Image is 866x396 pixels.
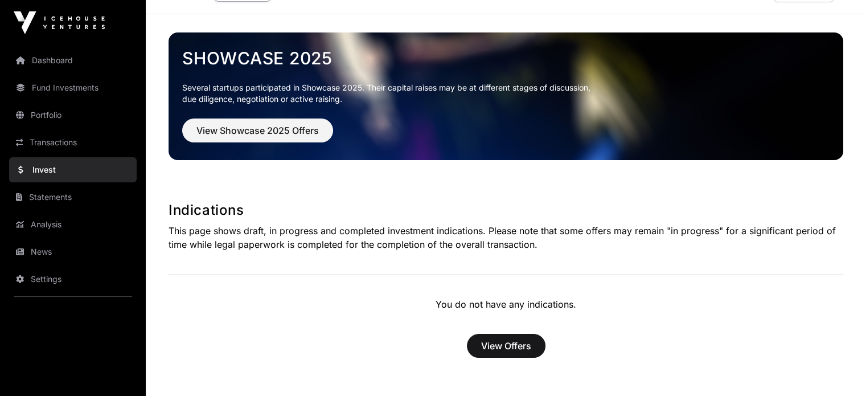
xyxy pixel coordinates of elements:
[9,212,137,237] a: Analysis
[9,239,137,264] a: News
[182,48,830,68] a: Showcase 2025
[169,224,843,251] p: This page shows draft, in progress and completed investment indications. Please note that some of...
[182,82,830,105] p: Several startups participated in Showcase 2025. Their capital raises may be at different stages o...
[467,334,545,358] button: View Offers
[169,32,843,160] img: Showcase 2025
[9,103,137,128] a: Portfolio
[9,185,137,210] a: Statements
[196,124,319,137] span: View Showcase 2025 Offers
[182,130,333,141] a: View Showcase 2025 Offers
[9,267,137,292] a: Settings
[809,341,866,396] iframe: Chat Widget
[14,11,105,34] img: Icehouse Ventures Logo
[9,48,137,73] a: Dashboard
[169,297,843,311] p: You do not have any indications.
[182,119,333,142] button: View Showcase 2025 Offers
[9,75,137,100] a: Fund Investments
[169,201,843,219] h1: Indications
[9,157,137,182] a: Invest
[481,339,531,353] span: View Offers
[9,130,137,155] a: Transactions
